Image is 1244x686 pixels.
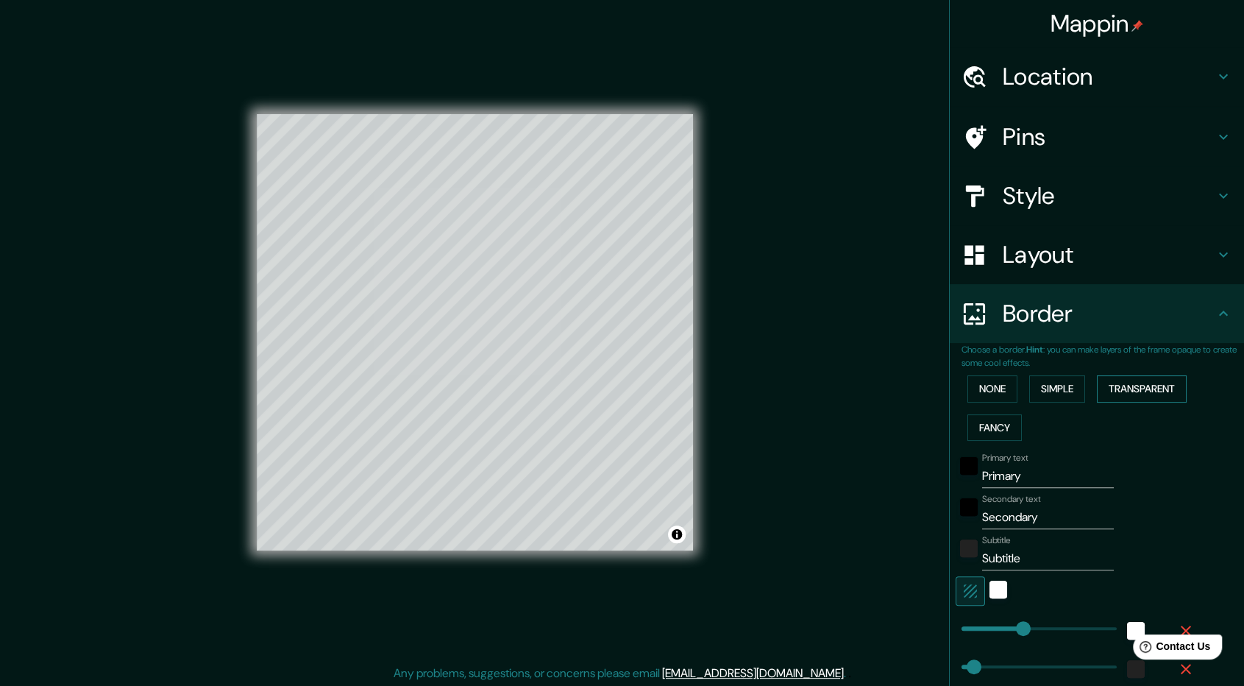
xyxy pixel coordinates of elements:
[950,284,1244,343] div: Border
[1003,122,1215,152] h4: Pins
[1003,299,1215,328] h4: Border
[962,343,1244,369] p: Choose a border. : you can make layers of the frame opaque to create some cool effects.
[1051,9,1144,38] h4: Mappin
[982,452,1028,464] label: Primary text
[950,47,1244,106] div: Location
[1097,375,1187,403] button: Transparent
[1131,20,1143,32] img: pin-icon.png
[1003,181,1215,211] h4: Style
[989,581,1007,598] button: white
[1003,240,1215,269] h4: Layout
[982,493,1041,506] label: Secondary text
[848,665,851,682] div: .
[982,534,1011,547] label: Subtitle
[950,166,1244,225] div: Style
[960,498,978,516] button: black
[967,375,1017,403] button: None
[1113,629,1228,670] iframe: Help widget launcher
[950,107,1244,166] div: Pins
[1127,622,1145,640] button: white
[960,457,978,475] button: black
[950,225,1244,284] div: Layout
[1003,62,1215,91] h4: Location
[394,665,846,682] p: Any problems, suggestions, or concerns please email .
[668,526,686,543] button: Toggle attribution
[846,665,848,682] div: .
[662,665,844,681] a: [EMAIL_ADDRESS][DOMAIN_NAME]
[1026,344,1043,356] b: Hint
[1029,375,1085,403] button: Simple
[967,414,1022,442] button: Fancy
[960,540,978,557] button: color-222222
